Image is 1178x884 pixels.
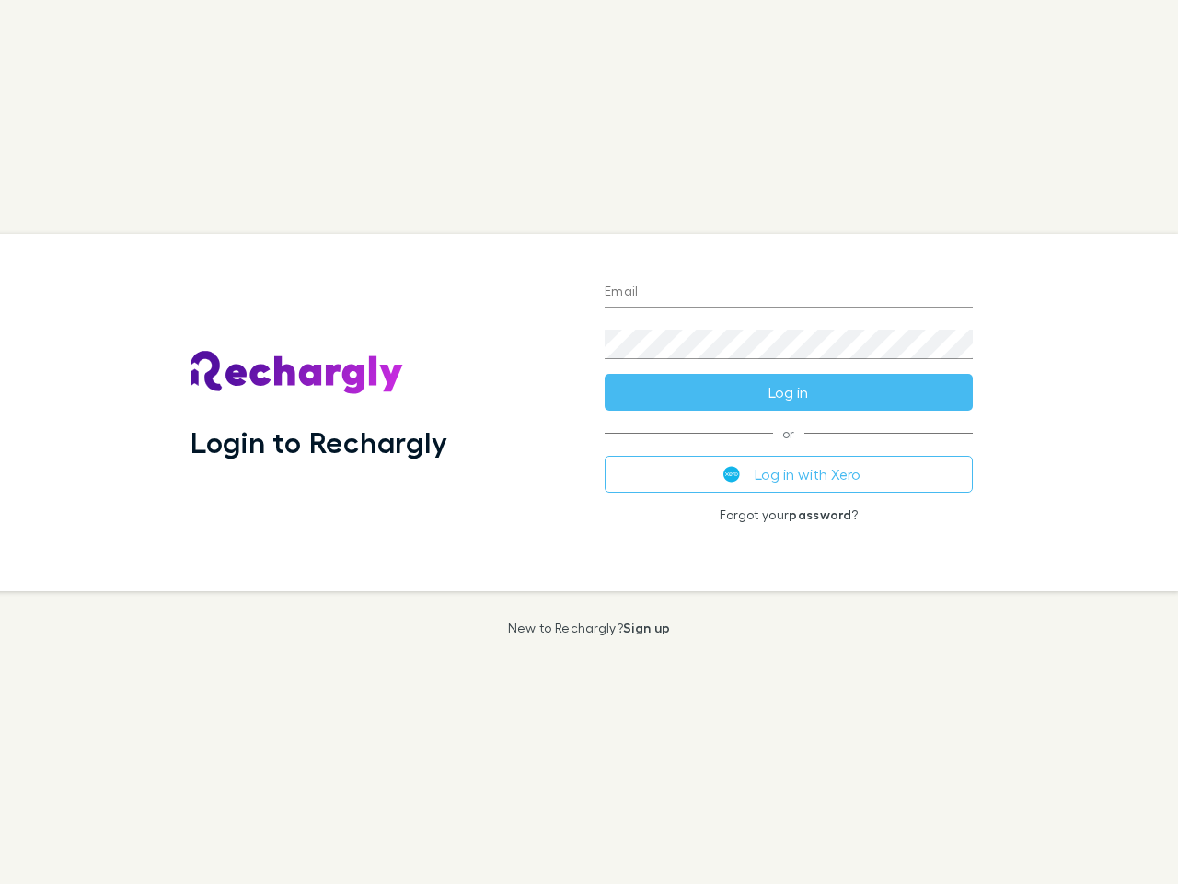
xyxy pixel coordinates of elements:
a: password [789,506,851,522]
button: Log in [605,374,973,411]
button: Log in with Xero [605,456,973,493]
p: New to Rechargly? [508,621,671,635]
h1: Login to Rechargly [191,425,447,459]
a: Sign up [623,620,670,635]
span: or [605,433,973,434]
img: Xero's logo [723,466,740,483]
img: Rechargly's Logo [191,351,404,395]
p: Forgot your ? [605,507,973,522]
